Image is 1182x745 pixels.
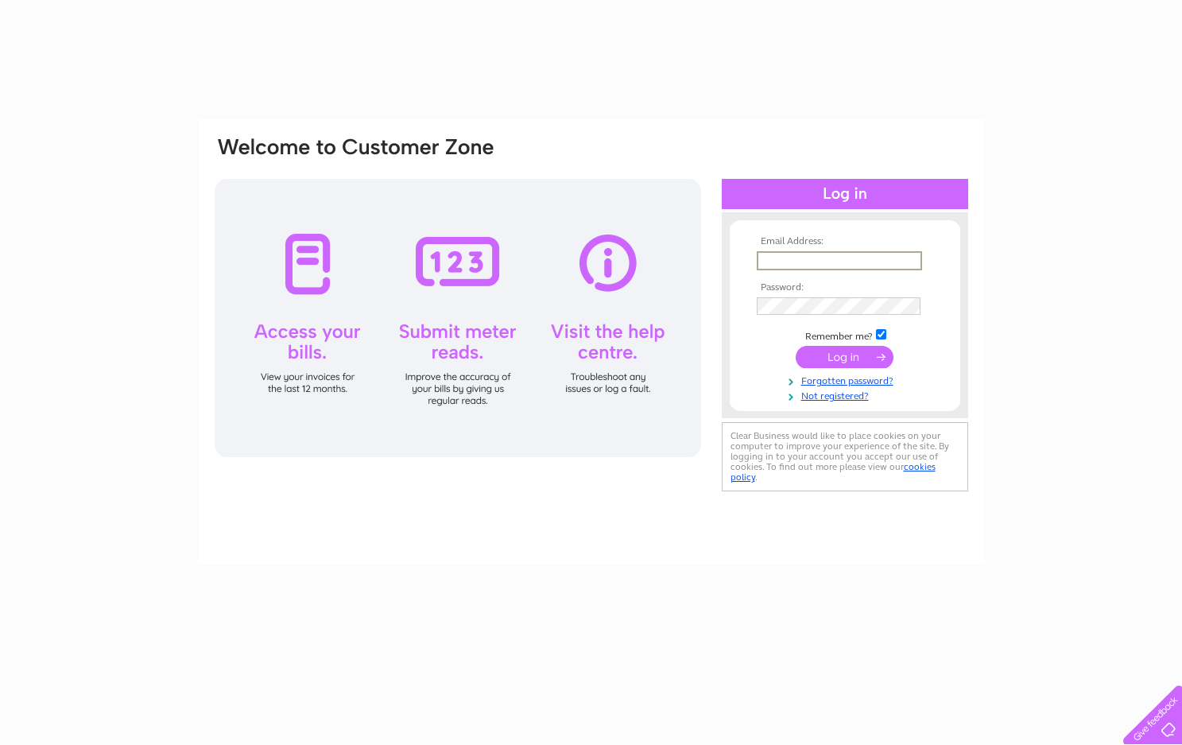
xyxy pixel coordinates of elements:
a: cookies policy [731,461,936,483]
div: Clear Business would like to place cookies on your computer to improve your experience of the sit... [722,422,968,491]
input: Submit [796,346,893,368]
a: Not registered? [757,387,937,402]
th: Password: [753,282,937,293]
td: Remember me? [753,327,937,343]
th: Email Address: [753,236,937,247]
a: Forgotten password? [757,372,937,387]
